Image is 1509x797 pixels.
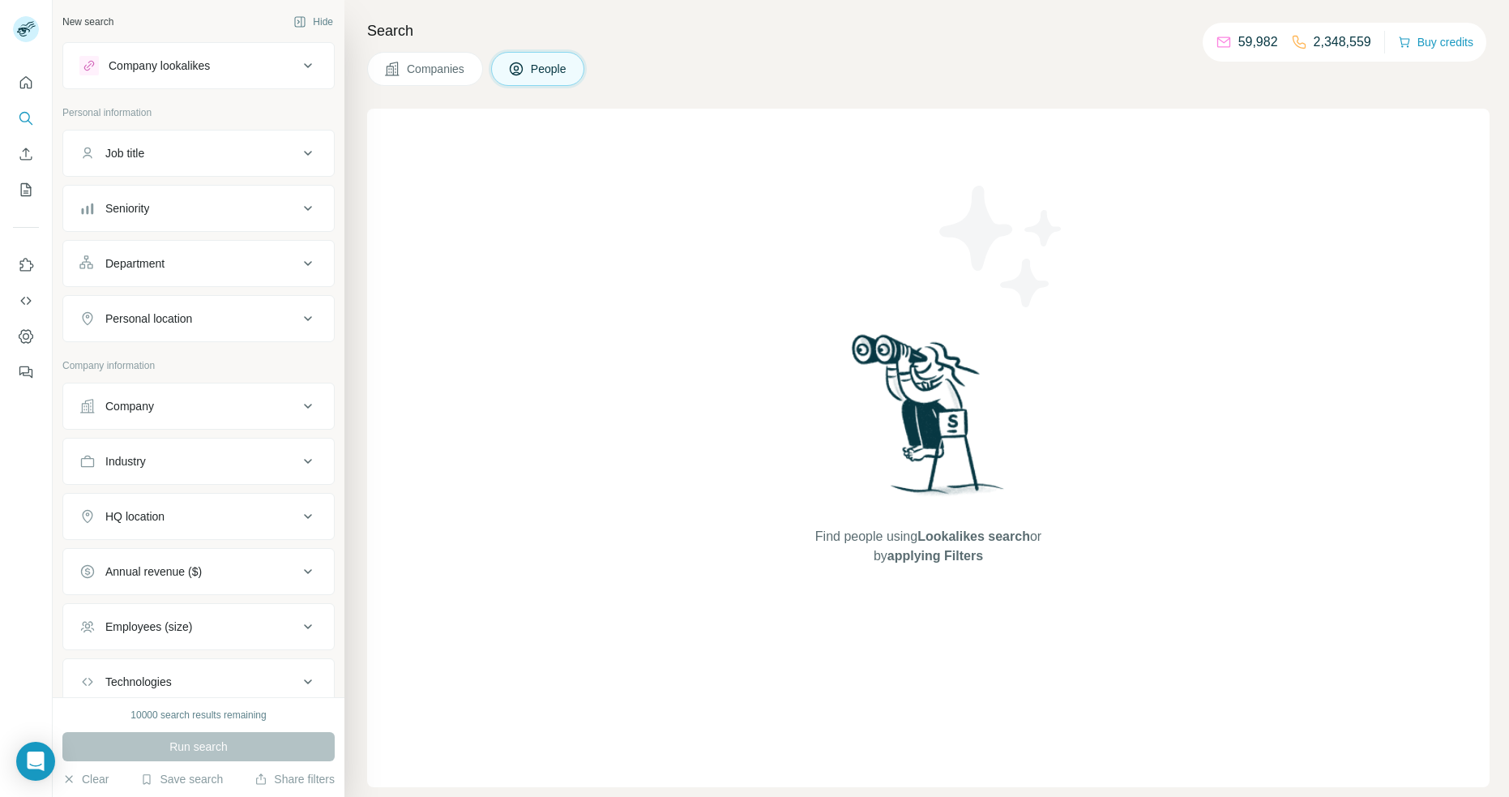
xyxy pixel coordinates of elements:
[63,552,334,591] button: Annual revenue ($)
[105,145,144,161] div: Job title
[798,527,1058,566] span: Find people using or by
[62,15,113,29] div: New search
[105,453,146,469] div: Industry
[105,398,154,414] div: Company
[105,508,165,525] div: HQ location
[13,322,39,351] button: Dashboard
[105,255,165,272] div: Department
[13,358,39,387] button: Feedback
[887,549,983,563] span: applying Filters
[63,387,334,426] button: Company
[13,175,39,204] button: My lists
[13,251,39,280] button: Use Surfe on LinkedIn
[844,330,1013,511] img: Surfe Illustration - Woman searching with binoculars
[407,61,466,77] span: Companies
[63,662,334,701] button: Technologies
[62,105,335,120] p: Personal information
[63,607,334,646] button: Employees (size)
[1314,32,1371,52] p: 2,348,559
[62,358,335,373] p: Company information
[367,19,1490,42] h4: Search
[13,104,39,133] button: Search
[63,46,334,85] button: Company lookalikes
[105,674,172,690] div: Technologies
[62,771,109,787] button: Clear
[105,200,149,216] div: Seniority
[63,134,334,173] button: Job title
[105,619,192,635] div: Employees (size)
[531,61,568,77] span: People
[929,174,1075,319] img: Surfe Illustration - Stars
[140,771,223,787] button: Save search
[254,771,335,787] button: Share filters
[1398,31,1473,54] button: Buy credits
[13,286,39,315] button: Use Surfe API
[63,497,334,536] button: HQ location
[130,708,266,722] div: 10000 search results remaining
[63,189,334,228] button: Seniority
[63,299,334,338] button: Personal location
[109,58,210,74] div: Company lookalikes
[282,10,344,34] button: Hide
[1238,32,1278,52] p: 59,982
[917,529,1030,543] span: Lookalikes search
[105,563,202,580] div: Annual revenue ($)
[63,442,334,481] button: Industry
[16,742,55,781] div: Open Intercom Messenger
[63,244,334,283] button: Department
[13,139,39,169] button: Enrich CSV
[13,68,39,97] button: Quick start
[105,311,192,327] div: Personal location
